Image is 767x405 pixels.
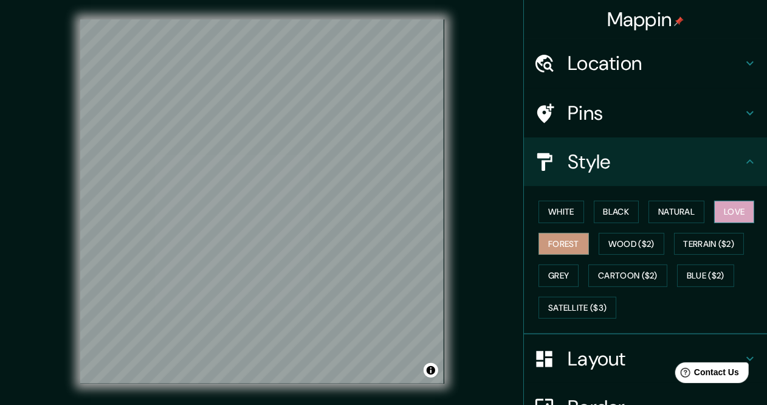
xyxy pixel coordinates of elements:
div: Layout [524,334,767,383]
div: Style [524,137,767,186]
button: Toggle attribution [424,363,438,378]
h4: Location [568,51,743,75]
h4: Mappin [607,7,684,32]
button: White [538,201,584,223]
button: Terrain ($2) [674,233,745,255]
button: Cartoon ($2) [588,265,667,287]
img: pin-icon.png [674,16,684,26]
button: Black [594,201,639,223]
button: Natural [648,201,704,223]
iframe: Help widget launcher [659,358,754,392]
button: Satellite ($3) [538,297,616,319]
h4: Style [568,150,743,174]
h4: Layout [568,347,743,371]
button: Wood ($2) [599,233,664,255]
canvas: Map [80,19,444,384]
div: Pins [524,89,767,137]
button: Love [714,201,754,223]
button: Grey [538,265,579,287]
button: Forest [538,233,589,255]
button: Blue ($2) [677,265,734,287]
div: Location [524,39,767,88]
h4: Pins [568,101,743,125]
